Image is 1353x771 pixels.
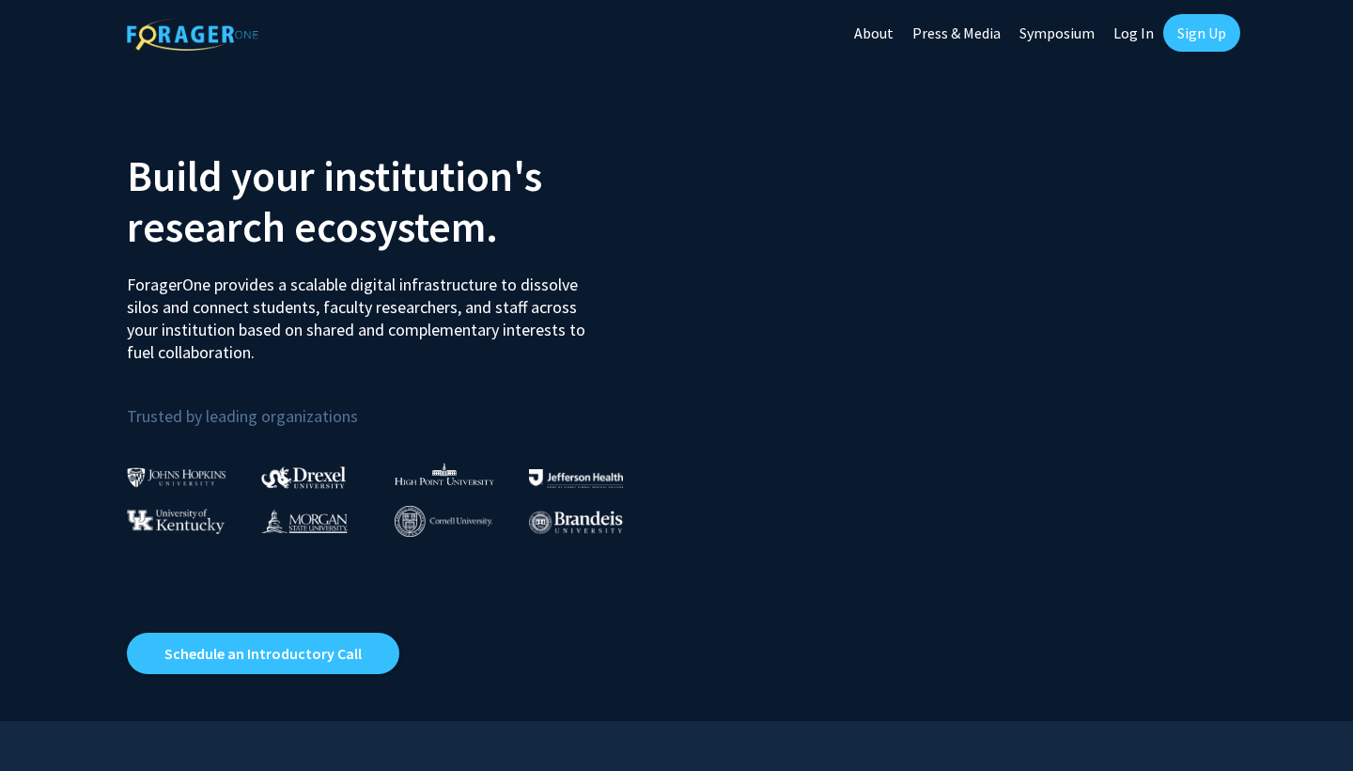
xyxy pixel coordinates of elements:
[127,509,225,534] img: University of Kentucky
[1163,14,1240,52] a: Sign Up
[127,467,226,487] img: Johns Hopkins University
[529,511,623,534] img: Brandeis University
[127,260,599,364] p: ForagerOne provides a scalable digital infrastructure to dissolve silos and connect students, fac...
[395,506,492,537] img: Cornell University
[127,18,258,51] img: ForagerOne Logo
[127,379,662,431] p: Trusted by leading organizations
[395,463,494,485] img: High Point University
[261,509,348,533] img: Morgan State University
[529,469,623,487] img: Thomas Jefferson University
[127,150,662,252] h2: Build your institution's research ecosystem.
[127,633,399,674] a: Opens in a new tab
[261,466,346,488] img: Drexel University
